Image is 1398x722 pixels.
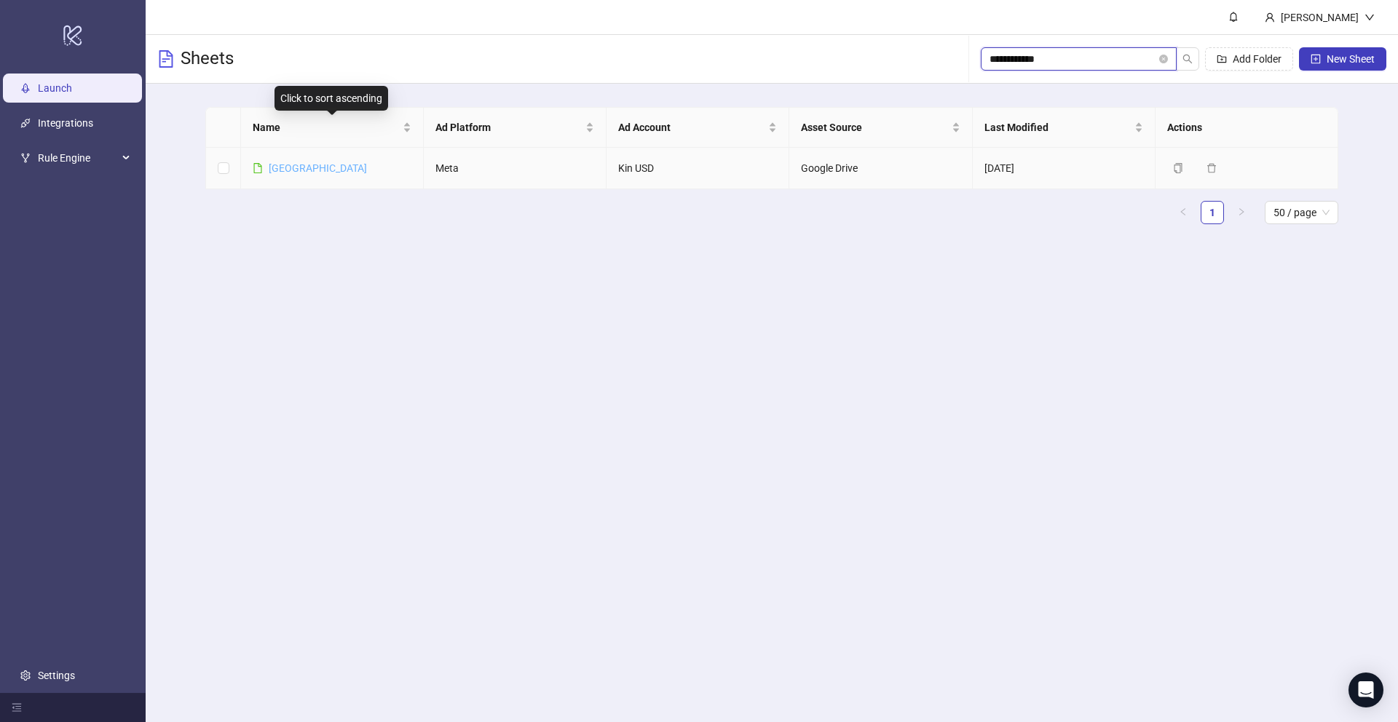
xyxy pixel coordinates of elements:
[1311,54,1321,64] span: plus-square
[1230,201,1253,224] button: right
[1179,207,1188,216] span: left
[973,148,1156,189] td: [DATE]
[1205,47,1293,71] button: Add Folder
[157,50,175,68] span: file-text
[38,117,93,129] a: Integrations
[1228,12,1239,22] span: bell
[1365,12,1375,23] span: down
[1172,201,1195,224] li: Previous Page
[275,86,388,111] div: Click to sort ascending
[241,108,424,148] th: Name
[181,47,234,71] h3: Sheets
[1173,163,1183,173] span: copy
[789,108,972,148] th: Asset Source
[38,143,118,172] span: Rule Engine
[1273,202,1330,223] span: 50 / page
[435,119,582,135] span: Ad Platform
[12,702,22,713] span: menu-fold
[1201,201,1224,224] li: 1
[1217,54,1227,64] span: folder-add
[1182,54,1193,64] span: search
[1299,47,1386,71] button: New Sheet
[1237,207,1246,216] span: right
[973,108,1156,148] th: Last Modified
[607,148,789,189] td: Kin USD
[1265,12,1275,23] span: user
[1201,202,1223,223] a: 1
[801,119,948,135] span: Asset Source
[20,153,31,163] span: fork
[38,82,72,94] a: Launch
[424,108,607,148] th: Ad Platform
[253,119,400,135] span: Name
[1265,201,1338,224] div: Page Size
[1327,53,1375,65] span: New Sheet
[38,670,75,681] a: Settings
[253,163,263,173] span: file
[607,108,789,148] th: Ad Account
[1172,201,1195,224] button: left
[789,148,972,189] td: Google Drive
[269,162,367,174] a: [GEOGRAPHIC_DATA]
[424,148,607,189] td: Meta
[1348,673,1383,707] div: Open Intercom Messenger
[618,119,765,135] span: Ad Account
[1159,55,1168,63] button: close-circle
[1233,53,1281,65] span: Add Folder
[984,119,1132,135] span: Last Modified
[1275,9,1365,25] div: [PERSON_NAME]
[1207,163,1217,173] span: delete
[1230,201,1253,224] li: Next Page
[1156,108,1338,148] th: Actions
